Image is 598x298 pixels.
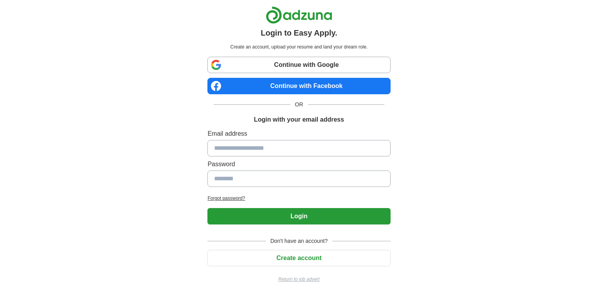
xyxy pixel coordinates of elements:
span: OR [290,101,308,109]
img: Adzuna logo [266,6,332,24]
a: Continue with Facebook [207,78,390,94]
a: Create account [207,255,390,261]
span: Don't have an account? [266,237,333,245]
label: Password [207,160,390,169]
button: Create account [207,250,390,266]
label: Email address [207,129,390,138]
h1: Login to Easy Apply. [261,27,337,39]
a: Forgot password? [207,195,390,202]
button: Login [207,208,390,224]
a: Return to job advert [207,276,390,283]
p: Create an account, upload your resume and land your dream role. [209,43,389,50]
a: Continue with Google [207,57,390,73]
h1: Login with your email address [254,115,344,124]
